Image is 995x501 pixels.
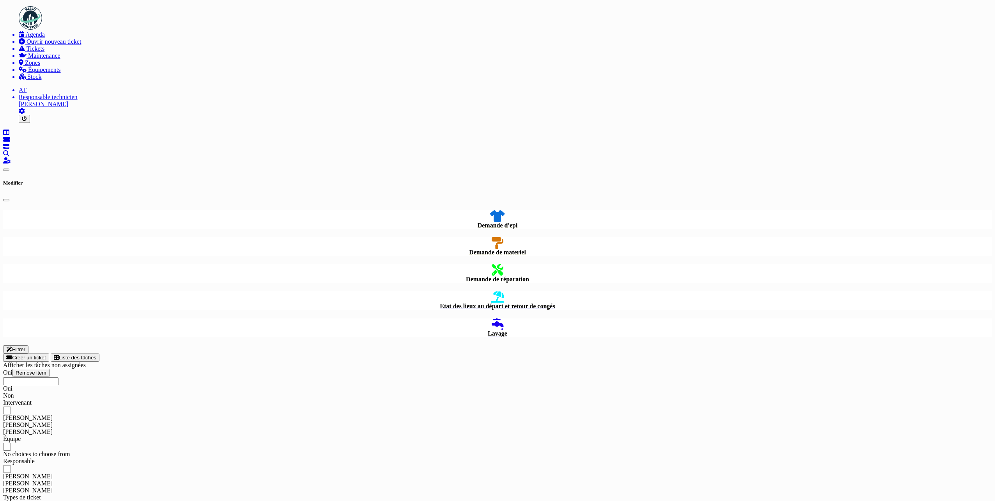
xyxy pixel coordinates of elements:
a: Maintenance [19,52,992,59]
div: [PERSON_NAME] [3,414,992,421]
button: Créer un ticket [3,354,49,362]
div: [PERSON_NAME] [3,487,992,494]
a: Demande de materiel [3,237,992,256]
li: AF [19,87,992,94]
a: Lavage [3,318,992,337]
div: Non [3,392,992,399]
label: Intervenant [3,399,32,406]
a: Zones [19,59,992,66]
div: [PERSON_NAME] [3,421,992,428]
div: Responsable technicien [19,94,992,101]
span: Agenda [25,31,45,38]
a: Ouvrir nouveau ticket [19,38,992,45]
a: Demande de réparation [3,264,992,283]
label: Équipe [3,435,21,442]
div: [PERSON_NAME] [3,480,992,487]
label: Responsable [3,458,35,464]
span: Zones [25,59,40,66]
div: [PERSON_NAME] [3,473,992,480]
span: Maintenance [28,52,60,59]
input: Tous [3,465,11,473]
img: Badge_color-CXgf-gQk.svg [19,6,42,30]
a: Liste des tâches [51,354,99,361]
input: null [3,377,58,385]
span: Tickets [27,45,45,52]
div: No choices to choose from [3,451,992,458]
a: Etat des lieux au départ et retour de congés [3,291,992,310]
a: Stock [19,73,992,80]
span: Ouvrir nouveau ticket [27,38,81,45]
button: Remove item: 'yes' [12,369,50,377]
div: [PERSON_NAME] [3,428,992,435]
button: Close [3,199,9,201]
a: Tickets [19,45,992,52]
a: AF Responsable technicien[PERSON_NAME] [19,87,992,108]
span: Stock [27,73,41,80]
button: Filtrer [3,345,28,354]
button: Liste des tâches [51,354,99,362]
input: Tous [3,443,11,451]
li: [PERSON_NAME] [19,94,992,108]
span: Équipements [28,66,61,73]
label: Afficher les tâches non assignées [3,362,86,368]
div: Oui [3,369,992,377]
a: Équipements [19,66,992,73]
label: Types de ticket [3,494,41,501]
button: Close [3,169,9,171]
a: Demande d'epi [3,210,992,229]
a: Agenda [19,31,992,38]
div: Oui [3,385,992,392]
h5: Modifier [3,180,992,186]
input: Tous [3,407,11,414]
